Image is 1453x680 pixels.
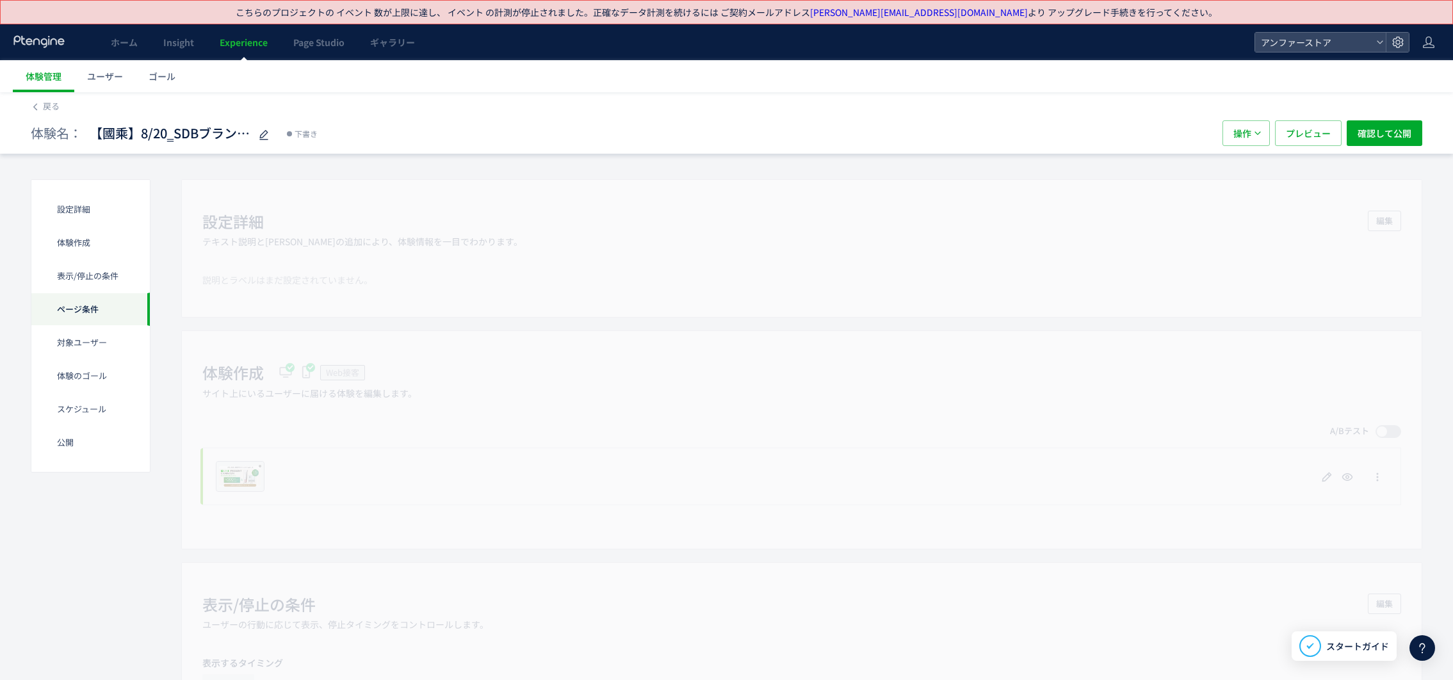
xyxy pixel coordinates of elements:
[31,293,150,326] div: ページ条件
[1326,640,1389,653] span: スタートガイド
[593,6,1217,19] span: 正確なデータ計測を続けるには ご契約メールアドレス より アップグレード手続きを行ってください。
[236,6,1217,19] p: こちらのプロジェクトの イベント 数が上限に達し、 イベント の計測が停止されました。
[295,127,318,140] span: 下書き
[31,259,150,293] div: 表示/停止の条件
[31,226,150,259] div: 体験作成
[1222,120,1270,146] button: 操作
[31,124,82,143] span: 体験名：
[219,464,261,489] img: 727c8dc100363840c3ab34a7b7f2e0431755676477765.png
[43,100,60,112] span: 戻る
[31,359,150,393] div: 体験のゴール
[90,124,250,143] span: 【國乘】8/20‗SDBブランドサイト
[31,193,150,226] div: 設定詳細
[111,36,138,49] span: ホーム
[31,326,150,359] div: 対象ユーザー
[293,36,345,49] span: Page Studio
[31,393,150,426] div: スケジュール​
[163,36,194,49] span: Insight
[1275,120,1342,146] button: プレビュー
[810,6,1028,19] a: [PERSON_NAME][EMAIL_ADDRESS][DOMAIN_NAME]
[220,36,268,49] span: Experience
[87,70,123,83] span: ユーザー
[1347,120,1422,146] button: 確認して公開
[1358,120,1411,146] span: 確認して公開
[149,70,175,83] span: ゴール
[1257,33,1371,52] span: アンファーストア
[1233,120,1251,146] span: 操作
[31,426,150,459] div: 公開
[370,36,415,49] span: ギャラリー
[1286,120,1331,146] span: プレビュー
[26,70,61,83] span: 体験管理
